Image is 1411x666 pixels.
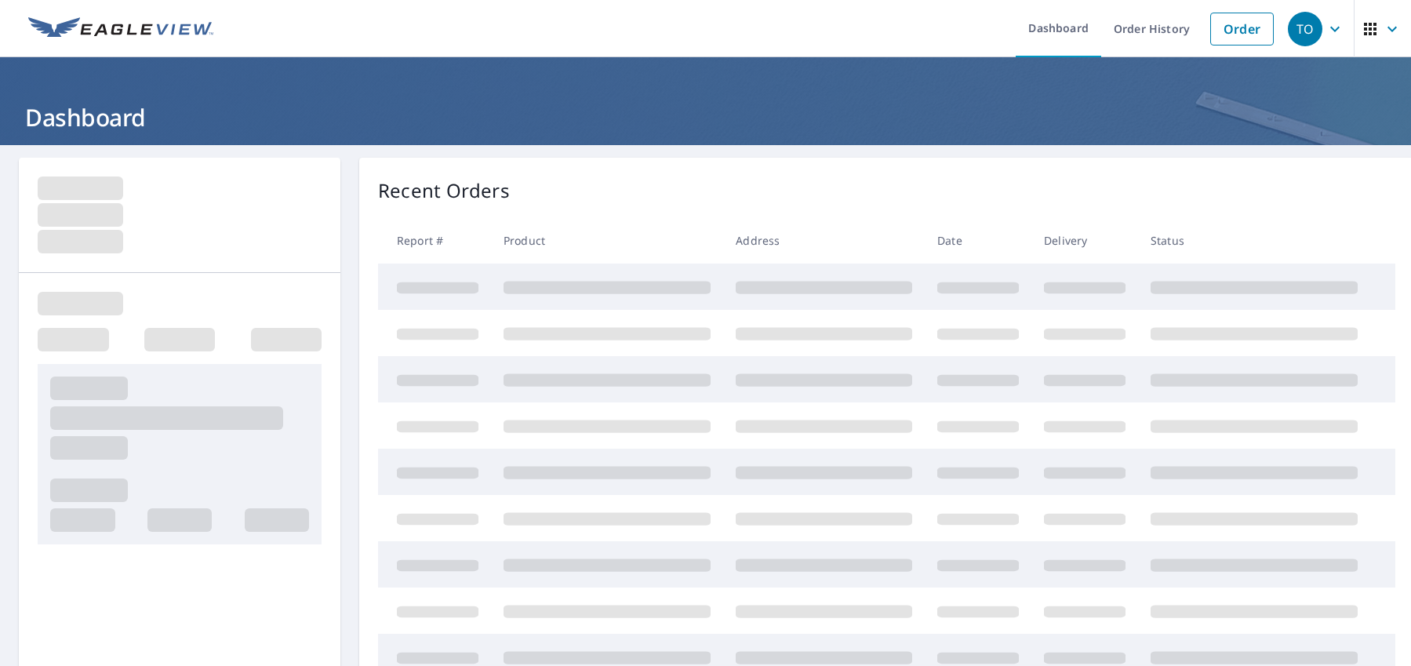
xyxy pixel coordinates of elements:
[1138,217,1370,264] th: Status
[378,217,491,264] th: Report #
[28,17,213,41] img: EV Logo
[723,217,925,264] th: Address
[19,101,1392,133] h1: Dashboard
[1031,217,1138,264] th: Delivery
[1288,12,1322,46] div: TO
[1210,13,1274,45] a: Order
[925,217,1031,264] th: Date
[378,177,510,205] p: Recent Orders
[491,217,723,264] th: Product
